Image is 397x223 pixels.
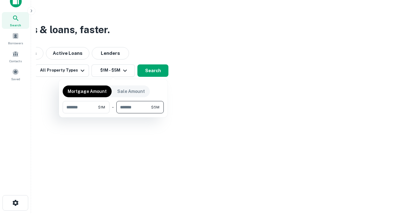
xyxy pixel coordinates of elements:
[112,101,114,113] div: -
[98,104,105,110] span: $1M
[151,104,159,110] span: $5M
[366,154,397,183] iframe: Chat Widget
[68,88,107,95] p: Mortgage Amount
[117,88,145,95] p: Sale Amount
